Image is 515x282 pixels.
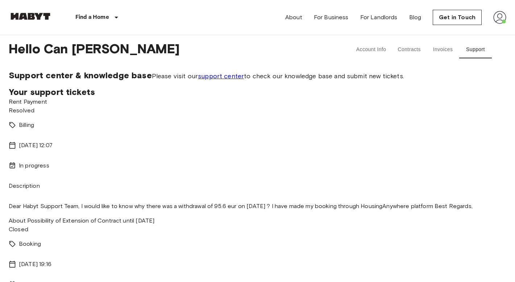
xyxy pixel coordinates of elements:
span: Your support tickets [9,87,95,97]
span: Hello Can [PERSON_NAME] [9,41,330,58]
p: [DATE] 19:16 [19,260,51,269]
a: For Business [314,13,349,22]
a: Blog [409,13,421,22]
span: Resolved [9,107,34,114]
img: avatar [493,11,506,24]
a: support center [198,72,244,80]
p: In progress [19,161,49,170]
p: Find a Home [75,13,109,22]
button: Account Info [350,41,392,58]
p: Billing [19,121,34,129]
span: About Possibility of Extension of Contract until [DATE] [9,217,154,224]
span: Rent Payment [9,98,47,105]
button: Support [459,41,492,58]
a: For Landlords [360,13,398,22]
p: [DATE] 12:07 [19,141,53,150]
a: About [285,13,302,22]
span: Please visit our to check our knowledge base and submit new tickets. [152,72,404,80]
a: Get in Touch [433,10,482,25]
p: Description [9,182,506,190]
p: Booking [19,240,41,248]
p: Dear Habyt Support Team, I would like to know why there was a withdrawal of 95.6 eur on [DATE] ? ... [9,202,506,211]
span: Closed [9,226,28,233]
img: Habyt [9,13,52,20]
button: Invoices [427,41,459,58]
span: Support center & knowledge base [9,70,152,80]
button: Contracts [392,41,427,58]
